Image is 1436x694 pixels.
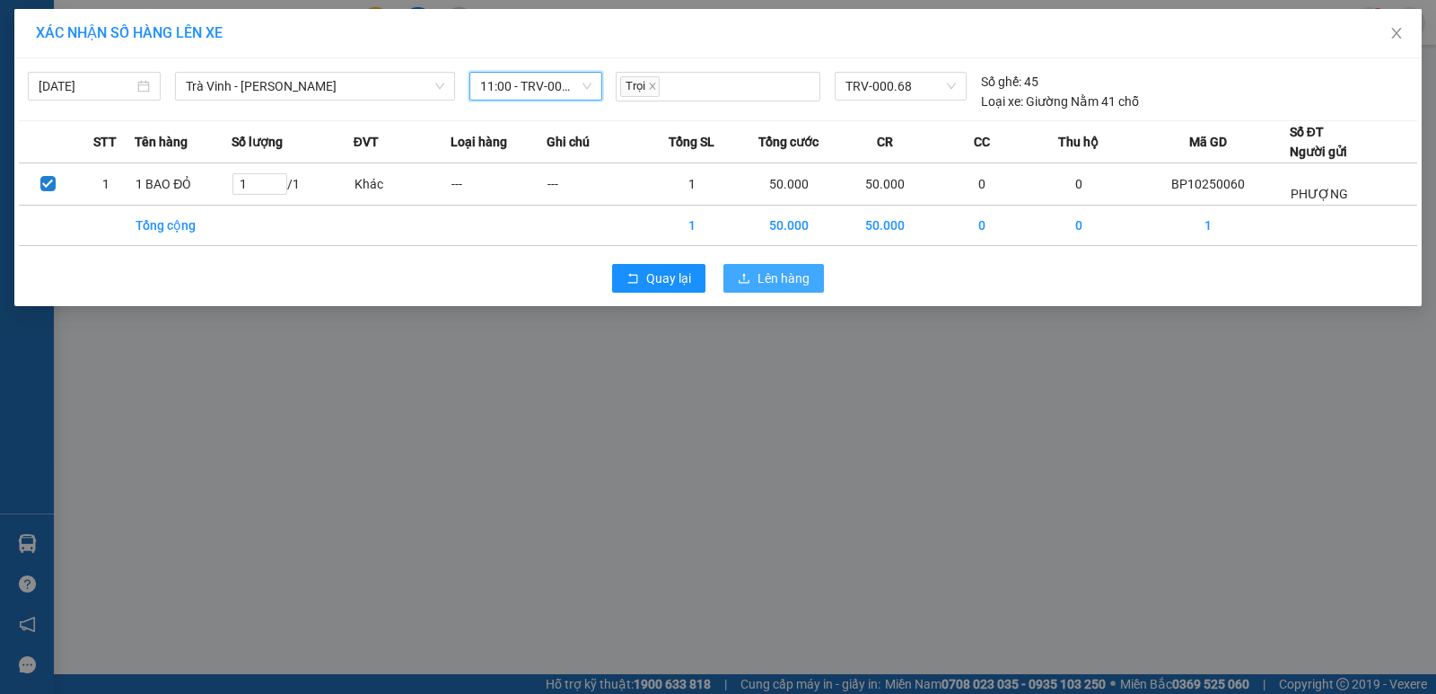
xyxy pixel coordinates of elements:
span: Quay lại [646,268,691,288]
span: VP [GEOGRAPHIC_DATA] - [7,35,205,69]
div: Số ĐT Người gửi [1290,122,1347,162]
span: Trà Vinh - Hồ Chí Minh [186,73,444,100]
span: CC [974,132,990,152]
span: rollback [626,272,639,286]
span: Mã GD [1189,132,1227,152]
td: 1 [644,163,740,206]
span: Ghi chú [547,132,590,152]
span: CR [877,132,893,152]
span: HÙNG [96,114,135,131]
p: NHẬN: [7,77,262,111]
p: GỬI: [7,35,262,69]
span: down [434,81,445,92]
span: upload [738,272,750,286]
td: 1 [644,206,740,246]
span: Thu hộ [1058,132,1099,152]
input: 12/10/2025 [39,76,134,96]
span: close [648,82,657,91]
td: 0 [1030,163,1127,206]
td: 1 [1127,206,1290,246]
span: 11:00 - TRV-000.68 [480,73,591,100]
span: VP [PERSON_NAME] ([GEOGRAPHIC_DATA]) [7,77,180,111]
span: Số lượng [232,132,283,152]
td: 50.000 [836,163,933,206]
span: STT [93,132,117,152]
td: --- [547,163,644,206]
div: 45 [981,72,1038,92]
span: PHƯỢNG [1291,187,1348,201]
span: 0977999909 - [7,114,135,131]
td: 0 [1030,206,1127,246]
span: PHƯỢNG [7,52,72,69]
td: 50.000 [740,163,837,206]
span: XÁC NHẬN SỐ HÀNG LÊN XE [36,24,223,41]
span: Số ghế: [981,72,1021,92]
div: Giường Nằm 41 chỗ [981,92,1139,111]
td: Khác [354,163,451,206]
strong: BIÊN NHẬN GỬI HÀNG [60,10,208,27]
td: 0 [933,206,1030,246]
span: Loại xe: [981,92,1023,111]
span: GIAO: [7,134,43,151]
span: TRV-000.68 [845,73,956,100]
td: BP10250060 [1127,163,1290,206]
button: rollbackQuay lại [612,264,705,293]
span: Tên hàng [135,132,188,152]
span: Tổng cước [758,132,819,152]
span: ĐVT [354,132,379,152]
td: 0 [933,163,1030,206]
td: 1 [77,163,136,206]
button: Close [1371,9,1422,59]
span: Loại hàng [451,132,507,152]
span: Lên hàng [757,268,810,288]
td: --- [451,163,547,206]
td: 50.000 [740,206,837,246]
td: / 1 [232,163,354,206]
td: 50.000 [836,206,933,246]
button: uploadLên hàng [723,264,824,293]
span: close [1389,26,1404,40]
td: Tổng cộng [135,206,232,246]
span: Trọi [620,76,660,97]
span: Tổng SL [669,132,714,152]
td: 1 BAO ĐỎ [135,163,232,206]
